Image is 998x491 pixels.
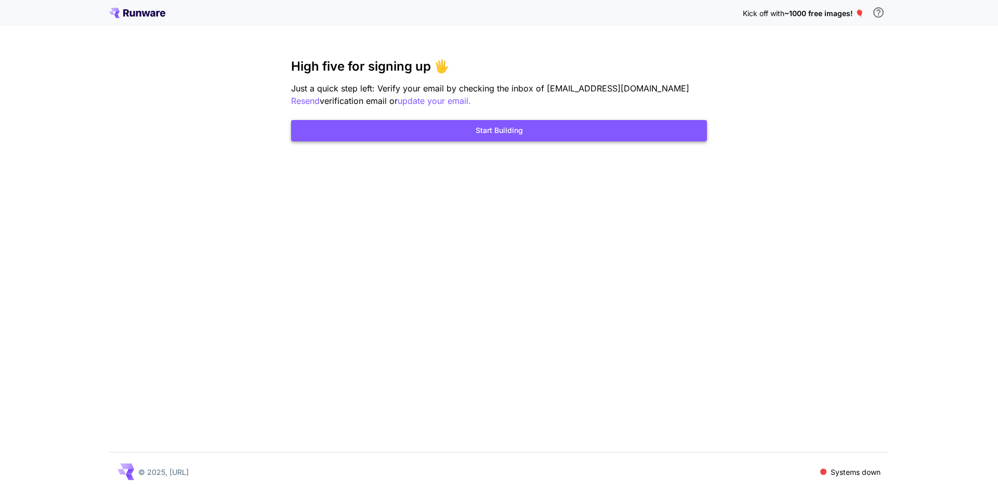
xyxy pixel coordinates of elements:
button: update your email. [398,95,471,108]
button: Start Building [291,120,707,141]
button: In order to qualify for free credit, you need to sign up with a business email address and click ... [868,2,889,23]
span: Just a quick step left: Verify your email by checking the inbox of [EMAIL_ADDRESS][DOMAIN_NAME] [291,83,689,94]
span: ~1000 free images! 🎈 [784,9,864,18]
button: Resend [291,95,320,108]
p: © 2025, [URL] [138,467,189,477]
span: verification email or [320,96,398,106]
h3: High five for signing up 🖐️ [291,59,707,74]
p: Systems down [831,467,881,477]
span: Kick off with [743,9,784,18]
